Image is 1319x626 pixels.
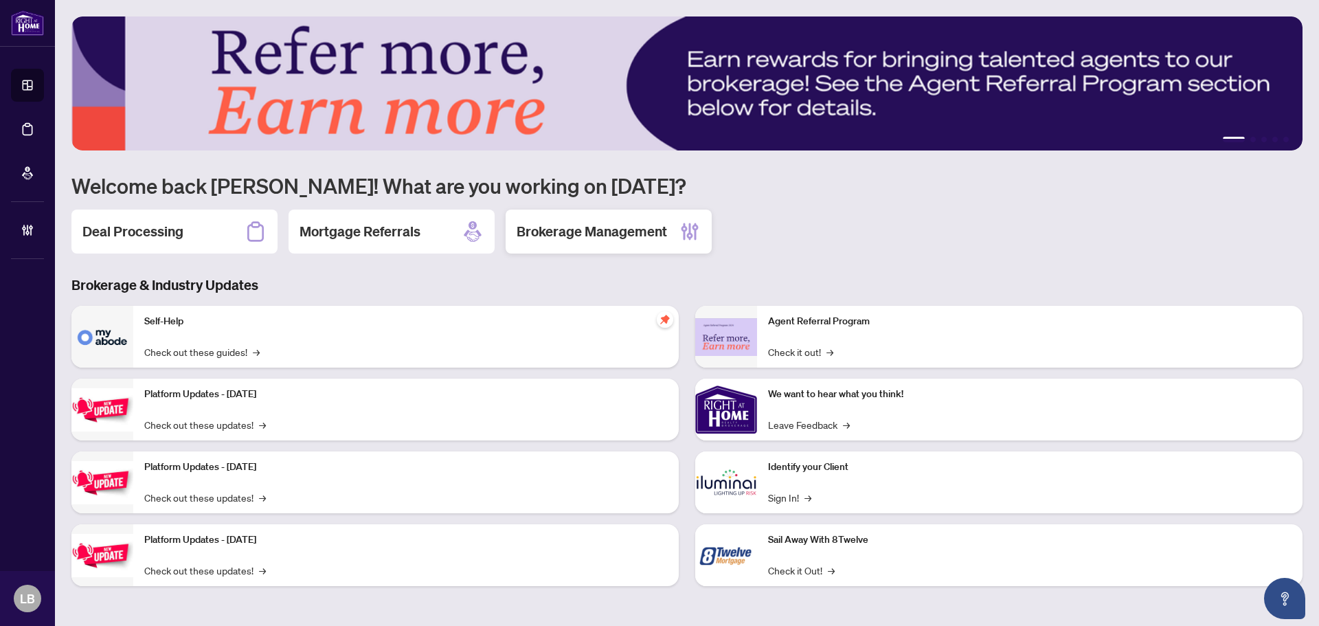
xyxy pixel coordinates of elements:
button: Open asap [1264,578,1305,619]
button: 4 [1272,137,1278,142]
a: Check out these updates!→ [144,563,266,578]
img: Identify your Client [695,451,757,513]
a: Check out these guides!→ [144,344,260,359]
h2: Deal Processing [82,222,183,241]
p: Agent Referral Program [768,314,1292,329]
img: Platform Updates - June 23, 2025 [71,534,133,577]
span: → [259,563,266,578]
a: Check out these updates!→ [144,490,266,505]
img: Platform Updates - July 21, 2025 [71,388,133,432]
p: Platform Updates - [DATE] [144,387,668,402]
span: → [259,417,266,432]
h2: Brokerage Management [517,222,667,241]
a: Check it Out!→ [768,563,835,578]
p: Platform Updates - [DATE] [144,460,668,475]
a: Leave Feedback→ [768,417,850,432]
span: → [253,344,260,359]
img: Agent Referral Program [695,318,757,356]
a: Check out these updates!→ [144,417,266,432]
h2: Mortgage Referrals [300,222,420,241]
p: Identify your Client [768,460,1292,475]
span: → [804,490,811,505]
img: Platform Updates - July 8, 2025 [71,461,133,504]
img: Sail Away With 8Twelve [695,524,757,586]
span: → [843,417,850,432]
img: We want to hear what you think! [695,379,757,440]
img: Slide 0 [71,16,1303,150]
a: Check it out!→ [768,344,833,359]
p: Self-Help [144,314,668,329]
a: Sign In!→ [768,490,811,505]
p: Sail Away With 8Twelve [768,533,1292,548]
span: → [259,490,266,505]
p: Platform Updates - [DATE] [144,533,668,548]
span: → [828,563,835,578]
span: → [826,344,833,359]
h3: Brokerage & Industry Updates [71,276,1303,295]
span: pushpin [657,311,673,328]
span: LB [20,589,35,608]
button: 3 [1261,137,1267,142]
button: 5 [1283,137,1289,142]
img: logo [11,10,44,36]
img: Self-Help [71,306,133,368]
p: We want to hear what you think! [768,387,1292,402]
h1: Welcome back [PERSON_NAME]! What are you working on [DATE]? [71,172,1303,199]
button: 2 [1250,137,1256,142]
button: 1 [1223,137,1245,142]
